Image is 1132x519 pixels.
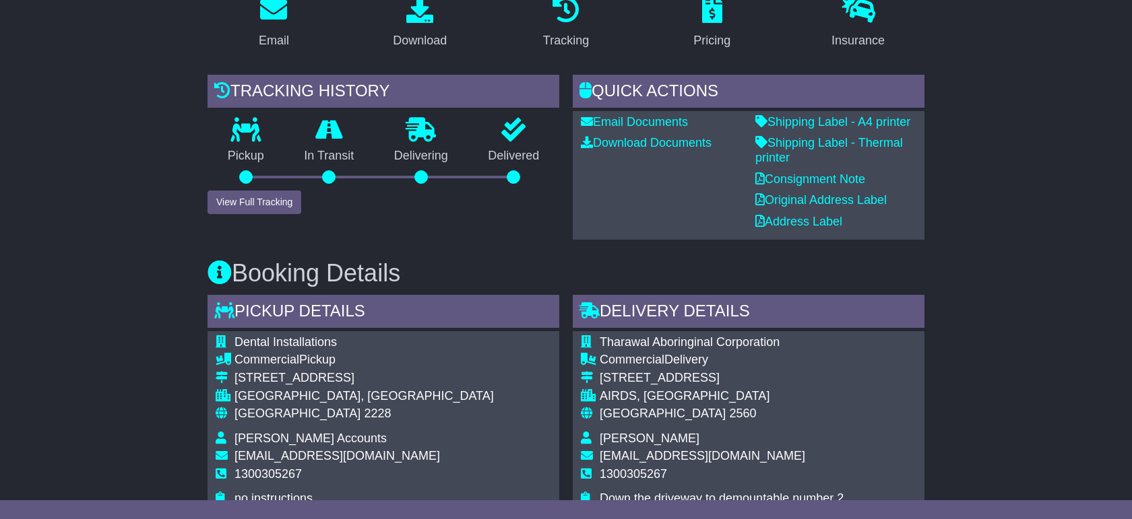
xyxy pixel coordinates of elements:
div: [GEOGRAPHIC_DATA], [GEOGRAPHIC_DATA] [234,389,494,404]
div: Quick Actions [573,75,924,111]
a: Shipping Label - Thermal printer [755,136,903,164]
a: Shipping Label - A4 printer [755,115,910,129]
div: Insurance [831,32,885,50]
span: [EMAIL_ADDRESS][DOMAIN_NAME] [600,449,805,462]
span: 2560 [729,407,756,420]
div: [STREET_ADDRESS] [600,371,847,386]
h3: Booking Details [208,260,924,287]
div: Pickup Details [208,295,559,331]
a: Download Documents [581,136,712,149]
span: [PERSON_NAME] [600,431,699,445]
span: 2228 [364,407,391,420]
button: View Full Tracking [208,191,301,214]
div: Delivery [600,353,847,368]
span: Commercial [234,353,299,366]
div: [STREET_ADDRESS] [234,371,494,386]
span: [GEOGRAPHIC_DATA] [234,407,360,420]
p: In Transit [284,149,375,164]
div: Download [393,32,447,50]
span: 1300305267 [600,467,667,481]
span: 1300305267 [234,467,302,481]
span: Commercial [600,353,664,366]
span: no instructions [234,491,313,505]
div: Delivery Details [573,295,924,331]
span: Dental Installations [234,335,337,349]
a: Consignment Note [755,172,865,186]
span: [GEOGRAPHIC_DATA] [600,407,726,420]
p: Delivering [374,149,468,164]
span: [EMAIL_ADDRESS][DOMAIN_NAME] [234,449,440,462]
div: Pricing [693,32,730,50]
div: AIRDS, [GEOGRAPHIC_DATA] [600,389,847,404]
span: Tharawal Aboringinal Corporation [600,335,780,349]
div: Tracking history [208,75,559,111]
a: Original Address Label [755,193,887,207]
div: Email [259,32,289,50]
p: Pickup [208,149,284,164]
span: Down the driveway to demountable number 2. [600,491,847,505]
a: Address Label [755,215,842,228]
a: Email Documents [581,115,688,129]
span: [PERSON_NAME] Accounts [234,431,387,445]
div: Pickup [234,353,494,368]
p: Delivered [468,149,560,164]
div: Tracking [543,32,589,50]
